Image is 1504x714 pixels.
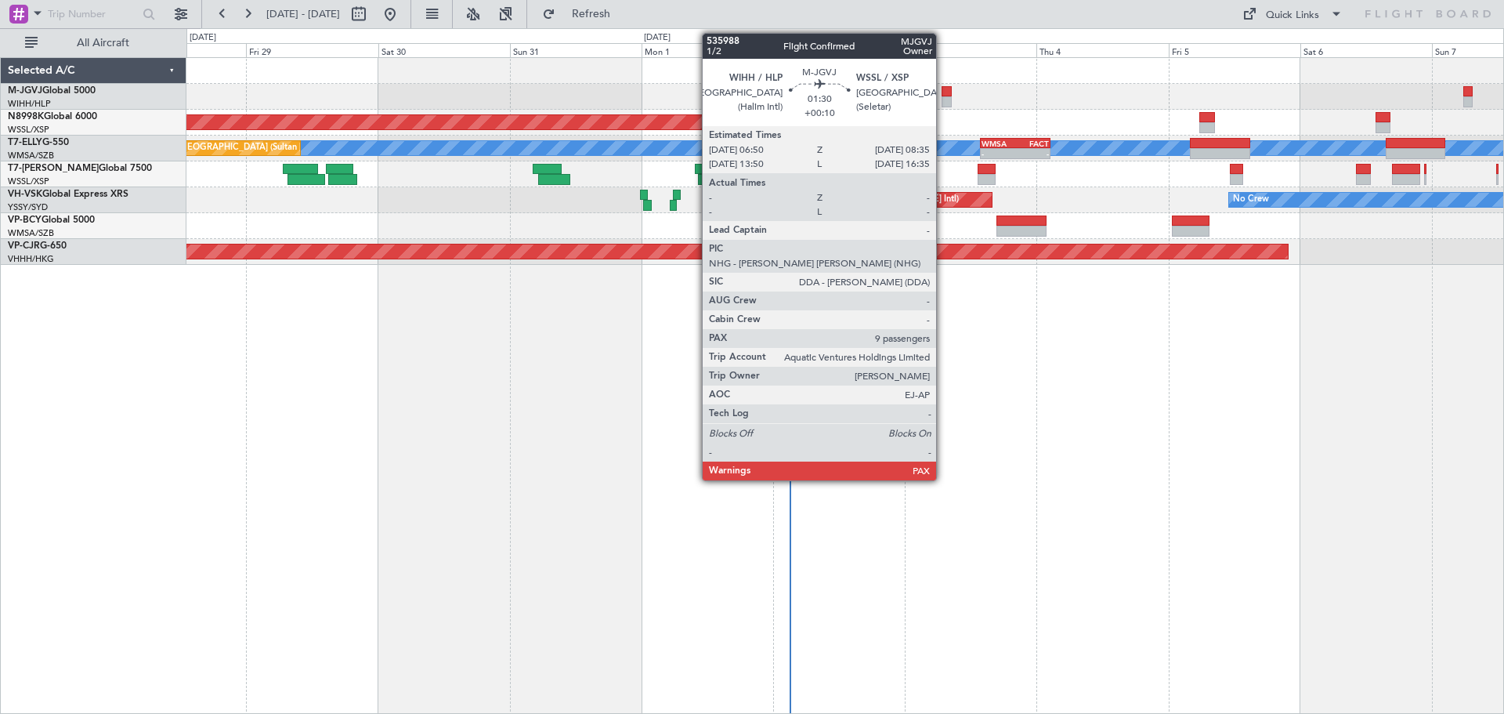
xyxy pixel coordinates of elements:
[8,241,67,251] a: VP-CJRG-650
[510,43,642,57] div: Sun 31
[8,241,40,251] span: VP-CJR
[905,43,1036,57] div: Wed 3
[266,7,340,21] span: [DATE] - [DATE]
[982,149,1015,158] div: -
[8,216,42,225] span: VP-BCY
[8,98,51,110] a: WIHH/HLP
[773,43,905,57] div: Tue 2
[8,150,54,161] a: WMSA/SZB
[1015,149,1049,158] div: -
[41,38,165,49] span: All Aircraft
[48,2,138,26] input: Trip Number
[8,138,69,147] a: T7-ELLYG-550
[1036,43,1168,57] div: Thu 4
[8,112,97,121] a: N8998KGlobal 6000
[8,253,54,265] a: VHHH/HKG
[1015,139,1049,148] div: FACT
[8,164,152,173] a: T7-[PERSON_NAME]Global 7500
[190,31,216,45] div: [DATE]
[1266,8,1319,24] div: Quick Links
[766,188,959,212] div: Unplanned Maint Sydney ([PERSON_NAME] Intl)
[8,227,54,239] a: WMSA/SZB
[8,164,99,173] span: T7-[PERSON_NAME]
[378,43,510,57] div: Sat 30
[8,190,128,199] a: VH-VSKGlobal Express XRS
[535,2,629,27] button: Refresh
[1169,43,1300,57] div: Fri 5
[8,216,95,225] a: VP-BCYGlobal 5000
[1233,188,1269,212] div: No Crew
[8,86,96,96] a: M-JGVJGlobal 5000
[8,176,49,187] a: WSSL/XSP
[1235,2,1350,27] button: Quick Links
[246,43,378,57] div: Fri 29
[644,31,671,45] div: [DATE]
[8,112,44,121] span: N8998K
[8,190,42,199] span: VH-VSK
[17,31,170,56] button: All Aircraft
[8,86,42,96] span: M-JGVJ
[8,124,49,136] a: WSSL/XSP
[8,201,48,213] a: YSSY/SYD
[559,9,624,20] span: Refresh
[642,43,773,57] div: Mon 1
[1300,43,1432,57] div: Sat 6
[8,138,42,147] span: T7-ELLY
[815,162,970,186] div: Planned Maint Dubai (Al Maktoum Intl)
[982,139,1015,148] div: WMSA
